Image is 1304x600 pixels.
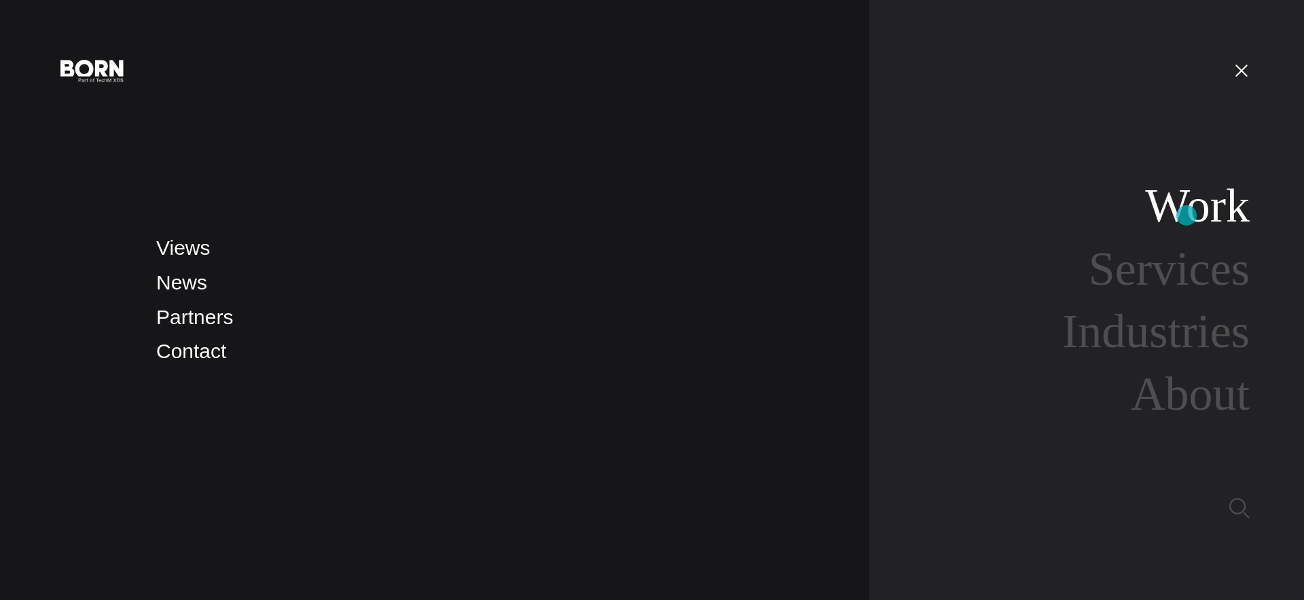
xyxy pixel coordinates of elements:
[156,306,233,328] a: Partners
[1225,56,1258,84] button: Open
[1089,243,1250,295] a: Services
[156,340,226,362] a: Contact
[1229,498,1250,518] img: Search
[156,271,207,294] a: News
[1131,368,1250,420] a: About
[1145,179,1250,232] a: Work
[156,236,210,259] a: Views
[1062,305,1250,357] a: Industries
